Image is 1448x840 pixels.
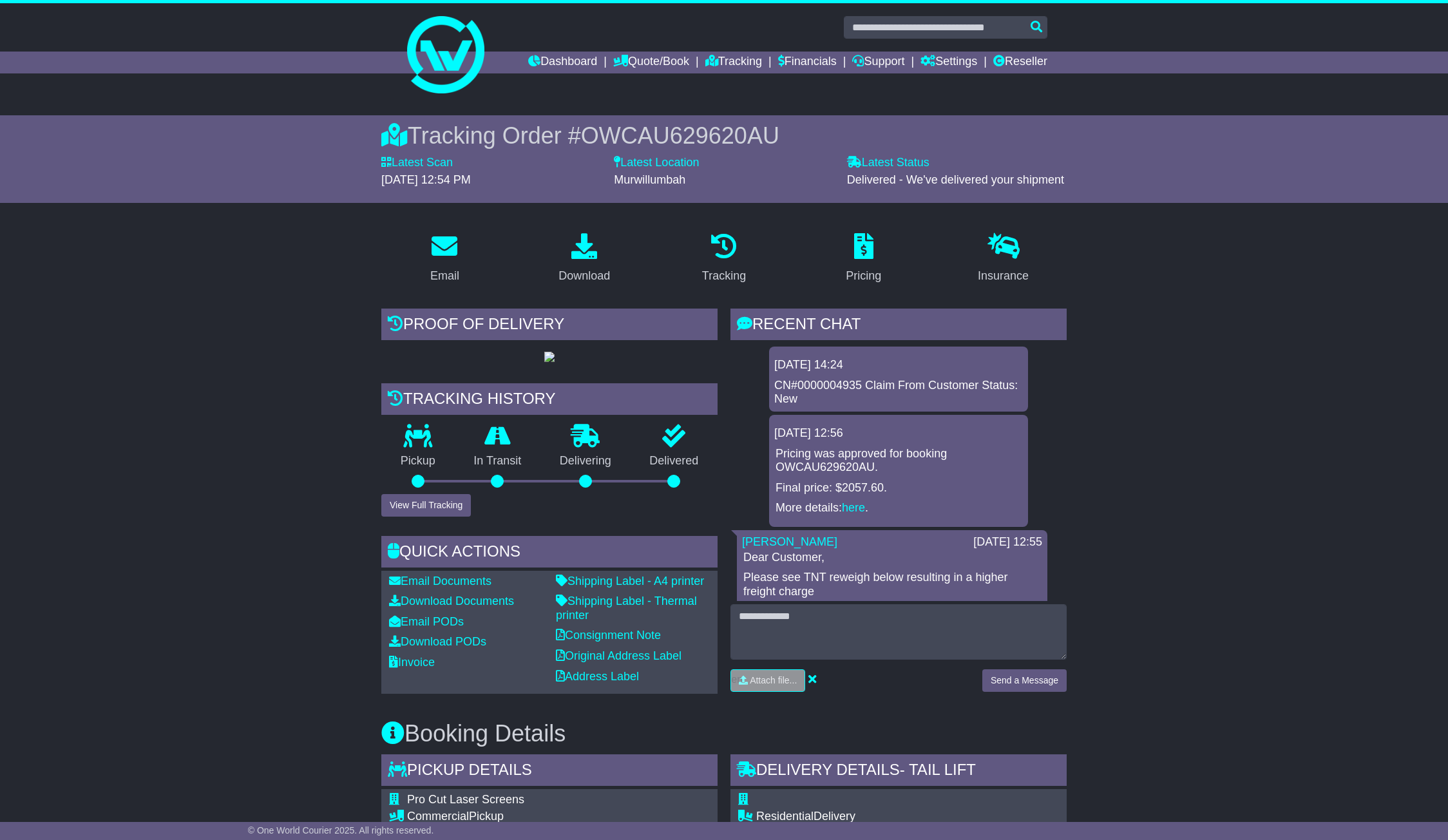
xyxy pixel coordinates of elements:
div: Tracking [702,267,746,285]
label: Latest Location [614,156,699,170]
a: Tracking [694,229,754,289]
a: Reseller [993,52,1047,73]
div: Pickup [407,810,629,824]
a: Pricing [837,229,890,289]
div: Insurance [978,267,1029,285]
span: - Tail Lift [900,761,976,778]
p: Delivering [540,454,631,468]
div: CN#0000004935 Claim From Customer Status: New [774,379,1023,406]
p: In Transit [455,454,541,468]
p: Pickup [381,454,455,468]
p: Please see TNT reweigh below resulting in a higher freight charge [743,571,1041,598]
p: Pricing was approved for booking OWCAU629620AU. [776,447,1022,475]
p: Dear Customer, [743,551,1041,565]
a: [PERSON_NAME] [742,535,837,548]
a: Original Address Label [556,649,681,662]
span: Commercial [407,810,469,823]
button: View Full Tracking [381,494,471,517]
a: Invoice [389,656,435,669]
a: here [842,501,865,514]
a: Quote/Book [613,52,689,73]
a: Consignment Note [556,629,661,642]
a: Download PODs [389,635,486,648]
a: Download [550,229,618,289]
div: Proof of Delivery [381,309,718,343]
a: Shipping Label - Thermal printer [556,595,697,622]
div: Email [430,267,459,285]
div: Pricing [846,267,881,285]
a: Address Label [556,670,639,683]
div: RECENT CHAT [730,309,1067,343]
span: © One World Courier 2025. All rights reserved. [248,825,434,835]
p: Final price: $2057.60. [776,481,1022,495]
span: [DATE] 12:54 PM [381,173,471,186]
a: Settings [920,52,977,73]
a: Dashboard [528,52,597,73]
div: [DATE] 12:56 [774,426,1023,441]
div: Tracking Order # [381,122,1067,149]
div: Delivery [756,810,1030,824]
div: Tracking history [381,383,718,418]
p: More details: . [776,501,1022,515]
a: Financials [778,52,837,73]
div: Delivery Details [730,754,1067,789]
span: Delivered - We've delivered your shipment [847,173,1064,186]
div: [DATE] 12:55 [973,535,1042,549]
img: GetPodImage [544,352,555,362]
a: Email Documents [389,575,491,587]
button: Send a Message [982,669,1067,692]
div: Pickup Details [381,754,718,789]
label: Latest Scan [381,156,453,170]
span: OWCAU629620AU [581,122,779,149]
a: Insurance [969,229,1037,289]
a: Download Documents [389,595,514,607]
h3: Booking Details [381,721,1067,747]
a: Support [852,52,904,73]
div: Download [558,267,610,285]
span: Murwillumbah [614,173,685,186]
a: Tracking [705,52,762,73]
a: Shipping Label - A4 printer [556,575,704,587]
a: Email [422,229,468,289]
div: Quick Actions [381,536,718,571]
p: Delivered [631,454,718,468]
span: Pro Cut Laser Screens [407,793,524,806]
span: Residential [756,810,814,823]
a: Email PODs [389,615,464,628]
label: Latest Status [847,156,929,170]
div: [DATE] 14:24 [774,358,1023,372]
